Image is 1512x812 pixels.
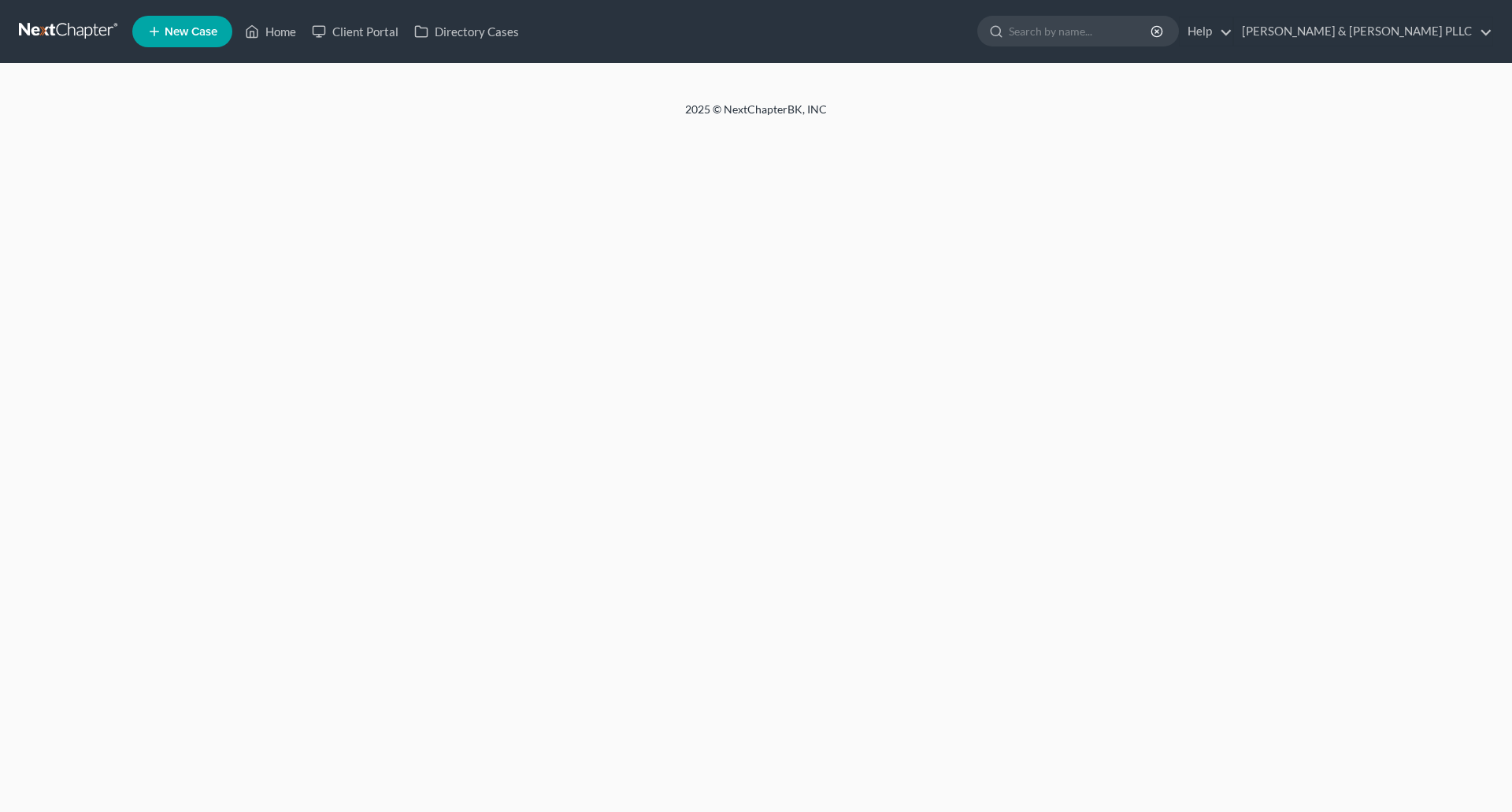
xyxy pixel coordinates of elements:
span: New Case [165,26,217,38]
div: 2025 © NextChapterBK, INC [307,102,1205,130]
a: [PERSON_NAME] & [PERSON_NAME] PLLC [1234,17,1492,46]
a: Home [237,17,304,46]
input: Search by name... [1009,17,1153,46]
a: Directory Cases [406,17,527,46]
a: Help [1180,17,1232,46]
a: Client Portal [304,17,406,46]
